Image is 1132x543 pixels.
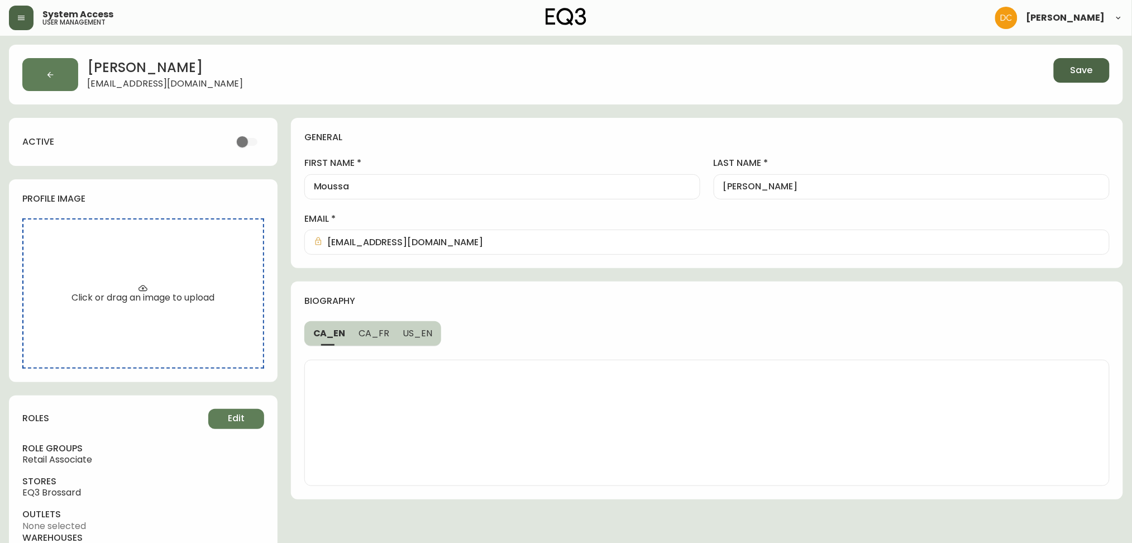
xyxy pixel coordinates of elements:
button: Save [1054,58,1110,83]
span: US_EN [403,327,432,339]
span: None selected [22,520,86,532]
button: Edit [208,409,264,429]
span: [EMAIL_ADDRESS][DOMAIN_NAME] [87,79,243,91]
h4: stores [22,475,264,488]
h4: biography [304,295,1101,307]
h4: profile image [22,193,255,205]
img: 7eb451d6983258353faa3212700b340b [995,7,1018,29]
span: Edit [228,412,245,425]
h4: general [304,131,1101,144]
span: CA_EN [313,327,346,339]
span: Retail Associate [22,453,92,466]
h4: active [22,136,223,148]
h4: outlets [22,508,264,521]
label: last name [714,157,1110,169]
span: Save [1071,64,1093,77]
label: email [304,213,1110,225]
span: CA_FR [359,327,390,339]
span: System Access [42,10,113,19]
span: EQ3 Brossard [22,486,81,499]
h4: roles [22,412,199,425]
h4: role groups [22,442,264,455]
label: first name [304,157,700,169]
h2: [PERSON_NAME] [87,58,243,79]
span: Click or drag an image to upload [71,293,214,303]
img: logo [546,8,587,26]
span: [PERSON_NAME] [1026,13,1105,22]
h5: user management [42,19,106,26]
